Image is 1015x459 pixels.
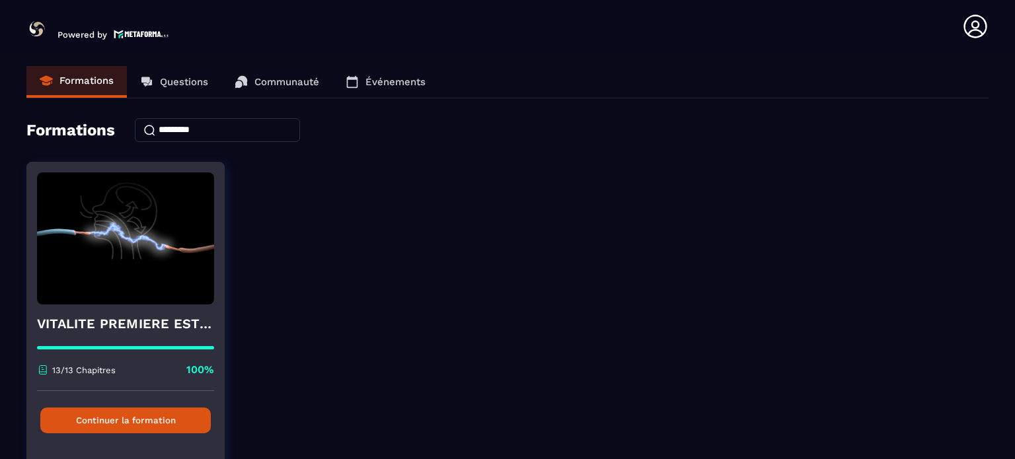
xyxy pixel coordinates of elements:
img: formation-background [37,172,214,304]
p: Questions [160,76,208,88]
a: Formations [26,66,127,98]
img: logo [114,28,169,40]
img: logo-branding [26,18,48,40]
p: Formations [59,75,114,87]
p: Communauté [254,76,319,88]
p: Événements [365,76,426,88]
a: Questions [127,66,221,98]
p: 13/13 Chapitres [52,365,116,375]
h4: Formations [26,121,115,139]
h4: VITALITE PREMIERE ESTRELLA [37,314,214,333]
p: Powered by [57,30,107,40]
button: Continuer la formation [40,407,211,433]
a: Événements [332,66,439,98]
p: 100% [186,363,214,377]
a: Communauté [221,66,332,98]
